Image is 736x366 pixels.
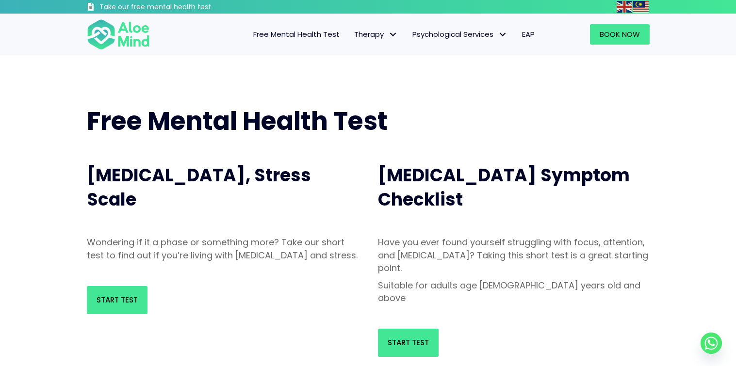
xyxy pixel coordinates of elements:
[97,295,138,305] span: Start Test
[386,28,400,42] span: Therapy: submenu
[617,1,632,13] img: en
[253,29,340,39] span: Free Mental Health Test
[87,163,311,212] span: [MEDICAL_DATA], Stress Scale
[522,29,535,39] span: EAP
[87,2,263,14] a: Take our free mental health test
[617,1,633,12] a: English
[590,24,650,45] a: Book Now
[246,24,347,45] a: Free Mental Health Test
[87,18,150,50] img: Aloe mind Logo
[378,279,650,304] p: Suitable for adults age [DEMOGRAPHIC_DATA] years old and above
[496,28,510,42] span: Psychological Services: submenu
[412,29,507,39] span: Psychological Services
[388,337,429,348] span: Start Test
[163,24,542,45] nav: Menu
[378,236,650,274] p: Have you ever found yourself struggling with focus, attention, and [MEDICAL_DATA]? Taking this sh...
[633,1,650,12] a: Malay
[515,24,542,45] a: EAP
[99,2,263,12] h3: Take our free mental health test
[378,329,439,357] a: Start Test
[633,1,649,13] img: ms
[354,29,398,39] span: Therapy
[701,333,722,354] a: Whatsapp
[87,103,388,139] span: Free Mental Health Test
[378,163,630,212] span: [MEDICAL_DATA] Symptom Checklist
[347,24,405,45] a: TherapyTherapy: submenu
[600,29,640,39] span: Book Now
[405,24,515,45] a: Psychological ServicesPsychological Services: submenu
[87,286,147,314] a: Start Test
[87,236,359,261] p: Wondering if it a phase or something more? Take our short test to find out if you’re living with ...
